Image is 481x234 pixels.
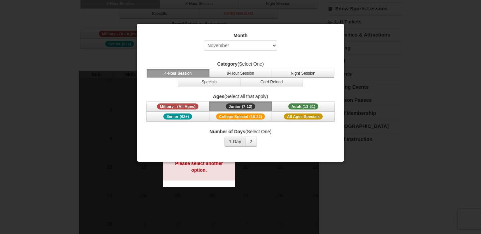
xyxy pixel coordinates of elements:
button: Junior (7-12) [209,101,272,111]
span: College Special (18-22) [216,113,265,120]
button: Specials [178,78,240,86]
strong: Number of Days [209,129,245,134]
button: 1 Day [224,137,246,147]
button: Senior (62+) [146,111,209,122]
span: Senior (62+) [163,113,192,120]
strong: Sorry, we don't offer that option for the dates and ages selected. Please select another option. [172,141,226,173]
button: Military - (All Ages) [146,101,209,111]
span: Adult (13-61) [288,103,318,109]
button: Night Session [272,69,334,78]
label: (Select all that apply) [145,93,336,100]
label: (Select One) [145,61,336,67]
strong: Month [233,33,248,38]
button: College Special (18-22) [209,111,272,122]
span: All Ages Specials [284,113,323,120]
strong: Category [217,61,237,67]
button: Adult (13-61) [272,101,335,111]
span: Military - (All Ages) [157,103,199,109]
label: (Select One) [145,128,336,135]
strong: Ages [213,94,224,99]
button: 4-Hour Session [147,69,209,78]
button: All Ages Specials [272,111,335,122]
button: 2 [245,137,257,147]
button: Card Reload [240,78,303,86]
span: Junior (7-12) [226,103,256,109]
button: 8-Hour Session [209,69,272,78]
